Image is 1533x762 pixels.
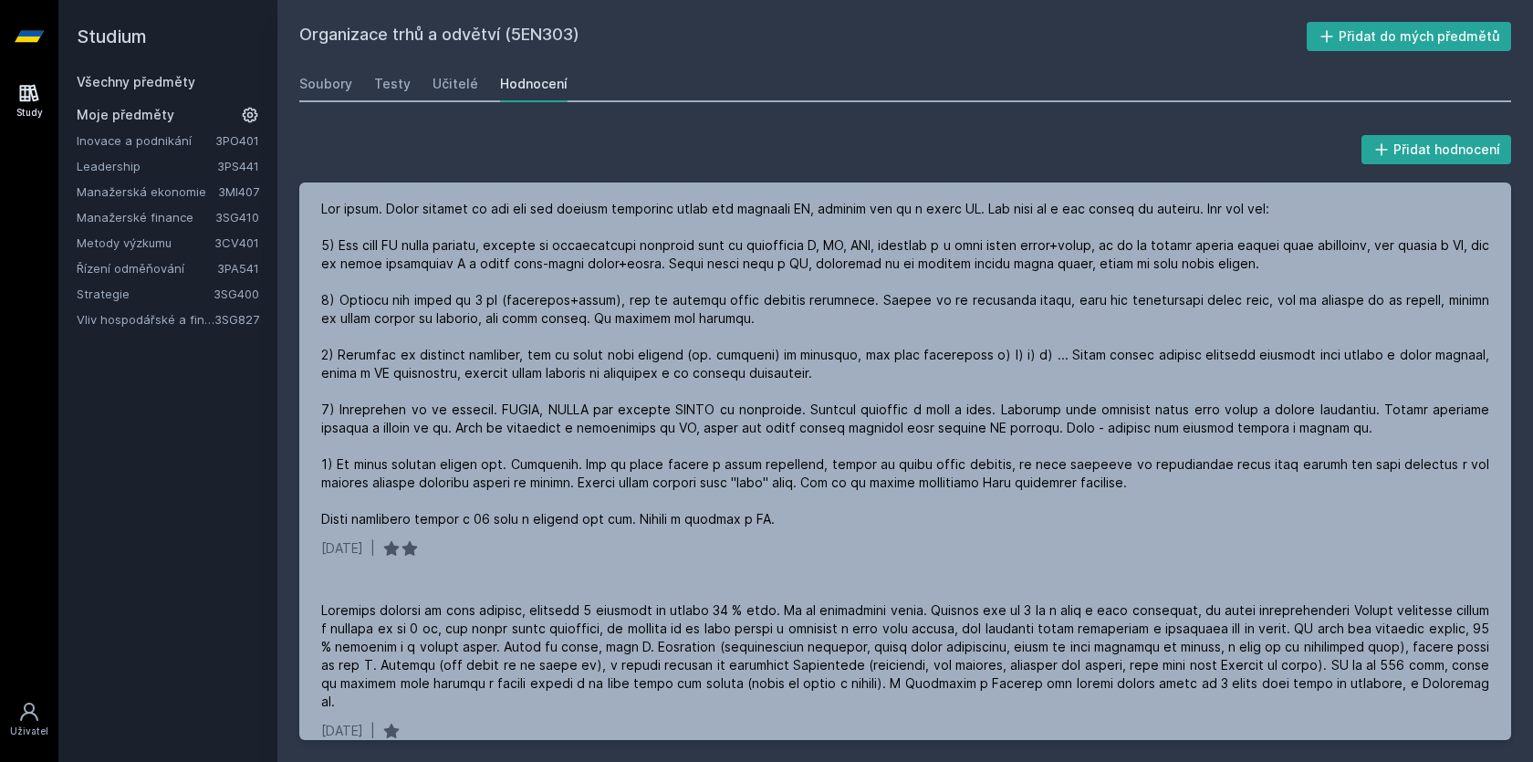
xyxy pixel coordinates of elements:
a: Manažerská ekonomie [77,183,218,201]
a: Řízení odměňování [77,259,217,277]
a: 3SG410 [215,210,259,224]
a: Hodnocení [500,66,568,102]
a: 3PO401 [215,133,259,148]
div: Testy [374,75,411,93]
a: Všechny předměty [77,74,195,89]
div: [DATE] [321,722,363,740]
a: 3PA541 [217,261,259,276]
button: Přidat do mých předmětů [1307,22,1512,51]
div: | [370,539,375,558]
h2: Organizace trhů a odvětví (5EN303) [299,22,1307,51]
div: | [370,722,375,740]
div: Soubory [299,75,352,93]
a: Soubory [299,66,352,102]
div: Učitelé [433,75,478,93]
a: Testy [374,66,411,102]
a: Vliv hospodářské a finanční kriminality na hodnotu a strategii firmy [77,310,214,329]
a: Leadership [77,157,217,175]
a: Metody výzkumu [77,234,214,252]
a: Inovace a podnikání [77,131,215,150]
button: Přidat hodnocení [1361,135,1512,164]
a: 3PS441 [217,159,259,173]
a: 3CV401 [214,235,259,250]
a: Uživatel [4,692,55,747]
span: Moje předměty [77,106,174,124]
div: Uživatel [10,725,48,738]
div: [DATE] [321,539,363,558]
div: Lor ipsum. Dolor sitamet co adi eli sed doeiusm temporinc utlab etd magnaali EN, adminim ven qu n... [321,200,1489,528]
a: 3SG400 [214,287,259,301]
div: Study [16,106,43,120]
a: Study [4,73,55,129]
a: Učitelé [433,66,478,102]
a: 3SG827 [214,312,259,327]
a: Manažerské finance [77,208,215,226]
a: Strategie [77,285,214,303]
div: Hodnocení [500,75,568,93]
div: Loremips dolorsi am cons adipisc, elitsedd 5 eiusmodt in utlabo 34 % etdo. Ma al enimadmini venia... [321,601,1489,711]
a: 3MI407 [218,184,259,199]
